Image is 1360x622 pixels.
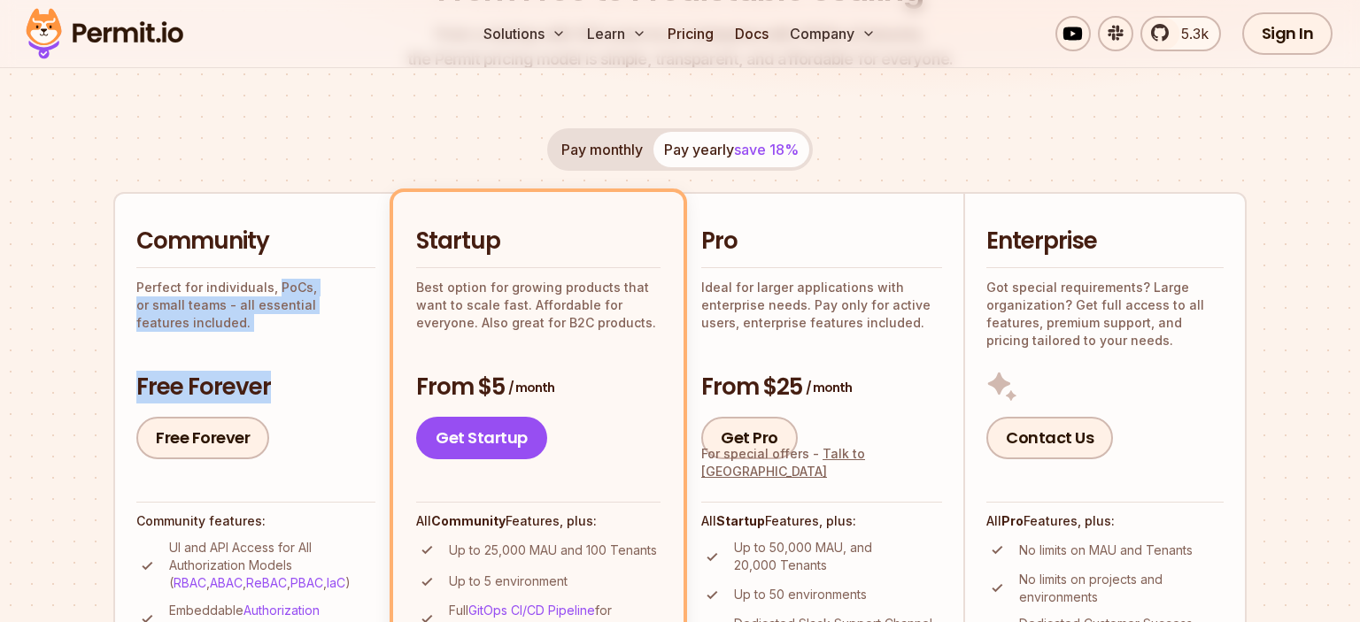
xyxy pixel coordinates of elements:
p: No limits on projects and environments [1019,571,1224,606]
button: Pay monthly [551,132,653,167]
button: Learn [580,16,653,51]
a: Get Startup [416,417,547,459]
h2: Startup [416,226,661,257]
a: GitOps CI/CD Pipeline [468,603,595,618]
strong: Community [431,513,506,528]
h3: From $25 [701,372,942,403]
p: Best option for growing products that want to scale fast. Affordable for everyone. Also great for... [416,279,661,332]
p: Up to 5 environment [449,572,568,590]
a: IaC [327,575,345,590]
p: No limits on MAU and Tenants [1019,541,1193,559]
a: Free Forever [136,417,269,459]
button: Company [783,16,883,51]
strong: Pro [1001,513,1024,528]
a: Contact Us [986,417,1113,459]
p: Got special requirements? Large organization? Get full access to all features, premium support, a... [986,279,1224,349]
h4: All Features, plus: [986,512,1224,530]
a: 5.3k [1140,16,1221,51]
h2: Community [136,226,375,257]
p: Up to 50,000 MAU, and 20,000 Tenants [734,539,942,574]
a: Sign In [1242,12,1333,55]
p: Up to 25,000 MAU and 100 Tenants [449,541,657,559]
h2: Pro [701,226,942,257]
a: Pricing [661,16,721,51]
h3: From $5 [416,372,661,403]
span: 5.3k [1171,23,1209,44]
img: Permit logo [18,4,191,64]
h2: Enterprise [986,226,1224,257]
div: For special offers - [701,445,942,480]
a: ABAC [210,575,243,590]
strong: Startup [716,513,765,528]
span: / month [806,379,852,396]
button: Solutions [476,16,573,51]
h4: All Features, plus: [701,512,942,530]
span: / month [508,379,554,396]
a: Get Pro [701,417,798,459]
h3: Free Forever [136,372,375,403]
a: PBAC [290,575,323,590]
a: RBAC [174,575,206,590]
p: Ideal for larger applications with enterprise needs. Pay only for active users, enterprise featur... [701,279,942,332]
h4: All Features, plus: [416,512,661,530]
p: UI and API Access for All Authorization Models ( , , , , ) [169,539,375,592]
h4: Community features: [136,512,375,530]
a: Docs [728,16,776,51]
a: ReBAC [246,575,287,590]
p: Up to 50 environments [734,586,867,603]
p: Perfect for individuals, PoCs, or small teams - all essential features included. [136,279,375,332]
